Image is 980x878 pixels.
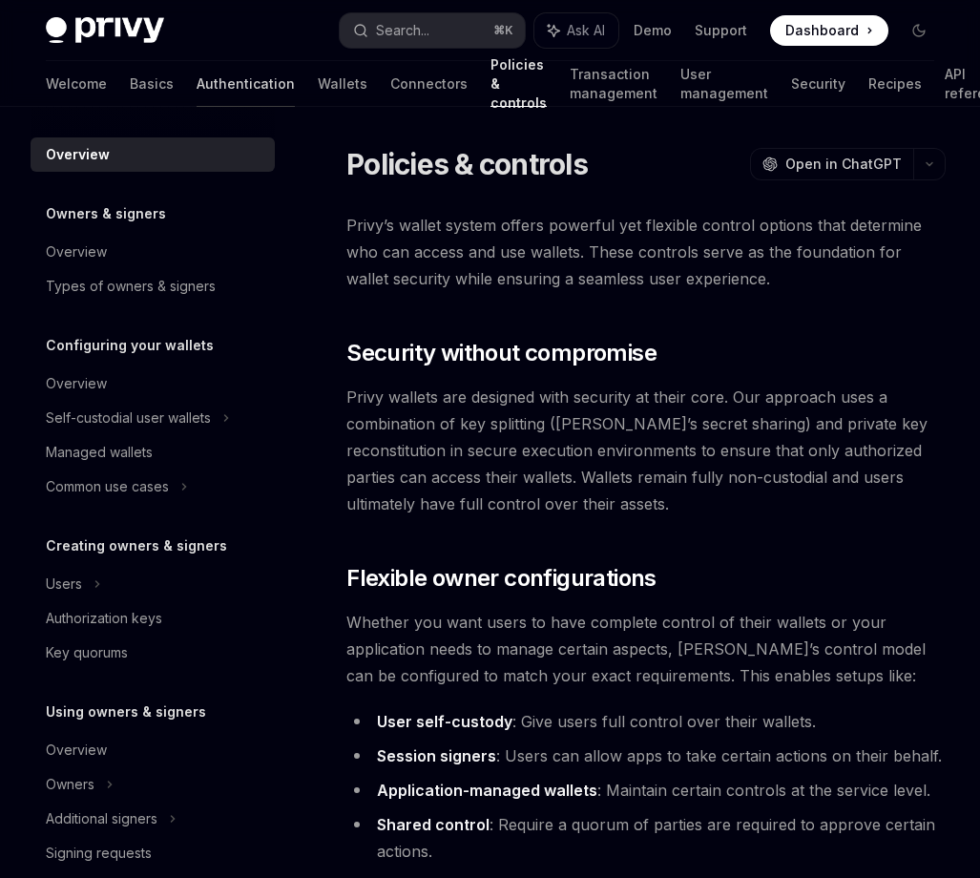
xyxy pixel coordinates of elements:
[130,61,174,107] a: Basics
[46,739,107,762] div: Overview
[340,13,525,48] button: Search...⌘K
[377,712,512,731] strong: User self-custody
[46,700,206,723] h5: Using owners & signers
[46,407,211,429] div: Self-custodial user wallets
[346,212,946,292] span: Privy’s wallet system offers powerful yet flexible control options that determine who can access ...
[346,338,657,368] span: Security without compromise
[377,746,496,765] strong: Session signers
[567,21,605,40] span: Ask AI
[31,636,275,670] a: Key quorums
[318,61,367,107] a: Wallets
[46,372,107,395] div: Overview
[46,202,166,225] h5: Owners & signers
[31,235,275,269] a: Overview
[46,807,157,830] div: Additional signers
[680,61,768,107] a: User management
[46,334,214,357] h5: Configuring your wallets
[31,269,275,303] a: Types of owners & signers
[31,836,275,870] a: Signing requests
[750,148,913,180] button: Open in ChatGPT
[791,61,845,107] a: Security
[346,147,588,181] h1: Policies & controls
[490,61,547,107] a: Policies & controls
[376,19,429,42] div: Search...
[46,143,110,166] div: Overview
[570,61,657,107] a: Transaction management
[390,61,468,107] a: Connectors
[346,777,946,804] li: : Maintain certain controls at the service level.
[31,435,275,470] a: Managed wallets
[346,563,657,594] span: Flexible owner configurations
[46,534,227,557] h5: Creating owners & signers
[197,61,295,107] a: Authentication
[785,155,902,174] span: Open in ChatGPT
[534,13,618,48] button: Ask AI
[31,601,275,636] a: Authorization keys
[46,61,107,107] a: Welcome
[46,475,169,498] div: Common use cases
[46,441,153,464] div: Managed wallets
[346,811,946,865] li: : Require a quorum of parties are required to approve certain actions.
[770,15,888,46] a: Dashboard
[46,240,107,263] div: Overview
[31,366,275,401] a: Overview
[346,384,946,517] span: Privy wallets are designed with security at their core. Our approach uses a combination of key sp...
[46,275,216,298] div: Types of owners & signers
[31,137,275,172] a: Overview
[46,17,164,44] img: dark logo
[346,609,946,689] span: Whether you want users to have complete control of their wallets or your application needs to man...
[46,607,162,630] div: Authorization keys
[377,781,597,800] strong: Application-managed wallets
[31,733,275,767] a: Overview
[46,641,128,664] div: Key quorums
[695,21,747,40] a: Support
[346,708,946,735] li: : Give users full control over their wallets.
[46,573,82,596] div: Users
[634,21,672,40] a: Demo
[493,23,513,38] span: ⌘ K
[46,773,94,796] div: Owners
[46,842,152,865] div: Signing requests
[377,815,490,834] strong: Shared control
[868,61,922,107] a: Recipes
[904,15,934,46] button: Toggle dark mode
[346,742,946,769] li: : Users can allow apps to take certain actions on their behalf.
[785,21,859,40] span: Dashboard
